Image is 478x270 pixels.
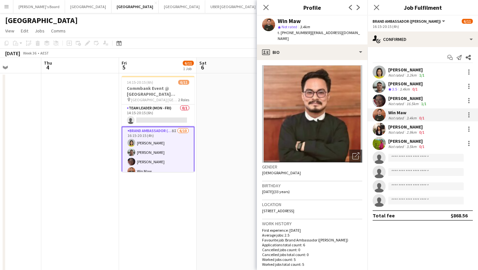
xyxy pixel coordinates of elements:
[262,65,362,163] img: Crew avatar or photo
[262,164,362,170] h3: Gender
[373,19,446,24] button: Brand Ambassador ([PERSON_NAME])
[13,0,65,13] button: [PERSON_NAME]'s Board
[40,51,49,55] div: AEST
[388,116,405,120] div: Not rated
[398,87,411,92] div: 3.4km
[44,60,52,66] span: Thu
[278,30,312,35] span: t. [PHONE_NUMBER]
[451,212,468,219] div: $868.56
[262,208,294,213] span: [STREET_ADDRESS]
[262,252,362,257] p: Cancelled jobs total count: 0
[262,242,362,247] p: Applications total count: 6
[405,144,418,149] div: 3.5km
[262,183,362,189] h3: Birthday
[183,66,193,71] div: 1 Job
[388,144,405,149] div: Not rated
[122,60,127,66] span: Fri
[405,116,418,120] div: 3.4km
[373,24,473,29] div: 16:15-20:15 (4h)
[262,233,362,238] p: Average jobs: 2.5
[32,27,47,35] a: Jobs
[278,18,301,24] div: Win Maw
[367,3,478,12] h3: Job Fulfilment
[462,19,473,24] span: 6/11
[419,116,424,120] app-skills-label: 0/1
[121,64,127,71] span: 5
[282,24,297,29] span: Not rated
[278,30,360,41] span: | [EMAIL_ADDRESS][DOMAIN_NAME]
[367,31,478,47] div: Confirmed
[405,101,420,106] div: 16.5km
[262,221,362,227] h3: Work history
[262,257,362,262] p: Worked jobs count: 5
[5,50,20,56] div: [DATE]
[388,73,405,78] div: Not rated
[373,19,441,24] span: Brand Ambassador (Mon - Fri)
[257,3,367,12] h3: Profile
[262,189,290,194] span: [DATE] (33 years)
[388,95,428,101] div: [PERSON_NAME]
[18,27,31,35] a: Edit
[48,27,68,35] a: Comms
[3,27,17,35] a: View
[178,80,189,85] span: 6/11
[405,130,418,135] div: 2.9km
[51,28,66,34] span: Comms
[419,73,424,78] app-skills-label: 1/1
[131,97,178,102] span: [GEOGRAPHIC_DATA] [GEOGRAPHIC_DATA]
[65,0,112,13] button: [GEOGRAPHIC_DATA]
[127,80,153,85] span: 14:15-20:15 (6h)
[122,85,194,97] h3: Commbank Event @ [GEOGRAPHIC_DATA] [GEOGRAPHIC_DATA]
[405,73,418,78] div: 3.2km
[5,16,78,25] h1: [GEOGRAPHIC_DATA]
[262,262,362,267] p: Worked jobs total count: 5
[412,87,418,92] app-skills-label: 0/1
[349,150,362,163] div: Open photos pop-in
[159,0,205,13] button: [GEOGRAPHIC_DATA]
[122,127,194,235] app-card-role: Brand Ambassador ([PERSON_NAME])8I6/1016:15-20:15 (4h)[PERSON_NAME][PERSON_NAME][PERSON_NAME]Win Maw
[205,0,261,13] button: UBER [GEOGRAPHIC_DATA]
[419,144,424,149] app-skills-label: 0/1
[178,97,189,102] span: 2 Roles
[262,202,362,207] h3: Location
[43,64,52,71] span: 4
[388,81,423,87] div: [PERSON_NAME]
[388,67,426,73] div: [PERSON_NAME]
[392,87,397,92] span: 3.5
[262,228,362,233] p: First experience: [DATE]
[262,238,362,242] p: Favourite job: Brand Ambassador ([PERSON_NAME])
[35,28,45,34] span: Jobs
[183,61,194,66] span: 6/11
[199,60,206,66] span: Sat
[122,76,194,172] app-job-card: 14:15-20:15 (6h)6/11Commbank Event @ [GEOGRAPHIC_DATA] [GEOGRAPHIC_DATA] [GEOGRAPHIC_DATA] [GEOGR...
[388,124,426,130] div: [PERSON_NAME]
[21,51,38,55] span: Week 36
[21,28,28,34] span: Edit
[388,101,405,106] div: Not rated
[198,64,206,71] span: 6
[5,28,14,34] span: View
[122,104,194,127] app-card-role: Team Leader (Mon - Fri)0/114:15-20:15 (6h)
[421,101,426,106] app-skills-label: 1/1
[388,138,426,144] div: [PERSON_NAME]
[262,170,301,175] span: [DEMOGRAPHIC_DATA]
[419,130,424,135] app-skills-label: 0/1
[112,0,159,13] button: [GEOGRAPHIC_DATA]
[262,247,362,252] p: Cancelled jobs count: 0
[373,212,395,219] div: Total fee
[388,130,405,135] div: Not rated
[388,110,426,116] div: Win Maw
[299,24,311,29] span: 3.4km
[257,44,367,60] div: Bio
